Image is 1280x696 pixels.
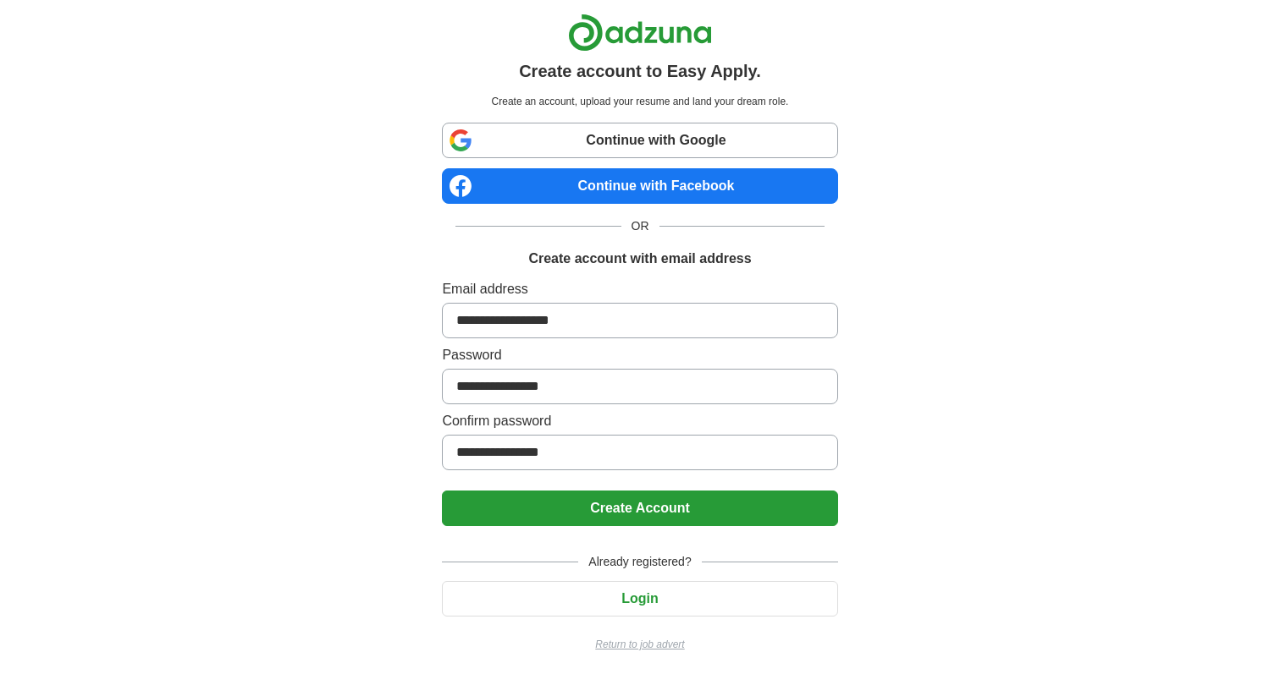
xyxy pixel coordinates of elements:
a: Return to job advert [442,637,837,652]
h1: Create account to Easy Apply. [519,58,761,84]
button: Login [442,581,837,617]
p: Create an account, upload your resume and land your dream role. [445,94,834,109]
a: Continue with Google [442,123,837,158]
a: Continue with Facebook [442,168,837,204]
label: Password [442,345,837,365]
span: OR [621,217,659,235]
span: Already registered? [578,553,701,571]
a: Login [442,591,837,606]
img: Adzuna logo [568,14,712,52]
label: Confirm password [442,411,837,431]
label: Email address [442,279,837,299]
button: Create Account [442,490,837,526]
h1: Create account with email address [528,249,751,269]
